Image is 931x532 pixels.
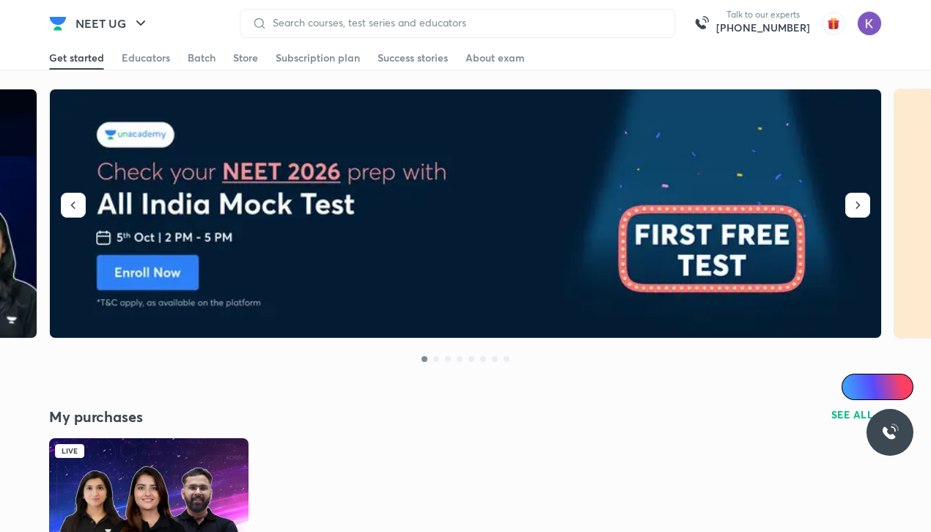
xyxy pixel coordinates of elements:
a: Success stories [378,46,448,70]
div: Subscription plan [276,51,360,65]
img: call-us [687,9,716,38]
a: Batch [188,46,216,70]
button: NEET UG [67,9,158,38]
div: Batch [188,51,216,65]
a: Get started [49,46,104,70]
a: [PHONE_NUMBER] [716,21,810,35]
h4: My purchases [49,407,466,426]
p: Talk to our experts [716,9,810,21]
div: Live [55,444,84,458]
button: SEE ALL [823,403,883,426]
span: SEE ALL [831,410,874,420]
span: Ai Doubts [866,381,905,393]
div: Educators [122,51,170,65]
a: Ai Doubts [842,374,913,400]
input: Search courses, test series and educators [267,17,663,29]
a: Educators [122,46,170,70]
img: ttu [881,424,899,441]
div: Store [233,51,258,65]
a: Store [233,46,258,70]
img: Company Logo [49,15,67,32]
div: About exam [466,51,525,65]
img: avatar [822,12,845,35]
a: Subscription plan [276,46,360,70]
img: Koyna Rana [857,11,882,36]
a: About exam [466,46,525,70]
img: Icon [850,381,862,393]
div: Get started [49,51,104,65]
div: Success stories [378,51,448,65]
